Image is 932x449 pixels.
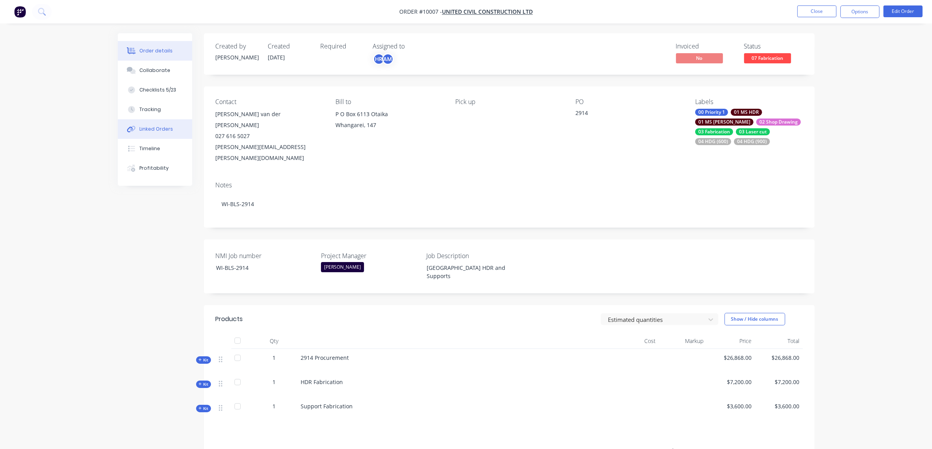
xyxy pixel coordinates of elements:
[756,119,801,126] div: 02 Shop Drawing
[382,53,394,65] div: AM
[273,402,276,410] span: 1
[301,354,349,361] span: 2914 Procurement
[744,43,803,50] div: Status
[575,98,683,106] div: PO
[725,313,785,325] button: Show / Hide columns
[758,378,800,386] span: $7,200.00
[335,109,443,134] div: P O Box 6113 OtaikaWhangarei, 147
[758,402,800,410] span: $3,600.00
[301,402,353,410] span: Support Fabrication
[426,251,524,260] label: Job Description
[139,165,169,172] div: Profitability
[695,98,802,106] div: Labels
[710,402,752,410] span: $3,600.00
[731,109,762,116] div: 01 MS HDR
[198,406,209,411] span: Kit
[744,53,791,63] span: 07 Fabrication
[216,251,314,260] label: NMI Job number
[695,128,733,135] div: 03 Fabrication
[216,109,323,131] div: [PERSON_NAME] van der [PERSON_NAME]
[710,378,752,386] span: $7,200.00
[273,354,276,362] span: 1
[420,262,518,282] div: [GEOGRAPHIC_DATA] HDR and Supports
[216,314,243,324] div: Products
[335,120,443,131] div: Whangarei, 147
[321,43,364,50] div: Required
[268,43,311,50] div: Created
[659,333,707,349] div: Markup
[611,333,659,349] div: Cost
[695,119,754,126] div: 01 MS [PERSON_NAME]
[251,333,298,349] div: Qty
[216,43,259,50] div: Created by
[695,109,728,116] div: 00 Priority 1
[198,381,209,387] span: Kit
[455,98,562,106] div: Pick up
[196,405,211,412] button: Kit
[734,138,770,145] div: 04 HDG (900)
[118,100,192,119] button: Tracking
[575,109,673,120] div: 2914
[216,131,323,142] div: 027 616 5027
[883,5,923,17] button: Edit Order
[676,43,735,50] div: Invoiced
[335,98,443,106] div: Bill to
[707,333,755,349] div: Price
[118,61,192,80] button: Collaborate
[216,142,323,163] div: [PERSON_NAME][EMAIL_ADDRESS][PERSON_NAME][DOMAIN_NAME]
[442,8,533,16] a: United Civil Construction Ltd
[216,109,323,163] div: [PERSON_NAME] van der [PERSON_NAME]027 616 5027[PERSON_NAME][EMAIL_ADDRESS][PERSON_NAME][DOMAIN_N...
[321,251,419,260] label: Project Manager
[373,53,385,65] div: HR
[273,378,276,386] span: 1
[301,378,343,386] span: HDR Fabrication
[196,381,211,388] button: Kit
[758,354,800,362] span: $26,868.00
[118,119,192,139] button: Linked Orders
[268,54,285,61] span: [DATE]
[373,53,394,65] button: HRAM
[118,158,192,178] button: Profitability
[840,5,880,18] button: Options
[736,128,770,135] div: 03 Laser cut
[139,86,176,93] div: Checklists 5/23
[198,357,209,363] span: Kit
[744,53,791,65] button: 07 Fabrication
[695,138,731,145] div: 04 HDG (600)
[14,6,26,18] img: Factory
[797,5,836,17] button: Close
[196,356,211,364] button: Kit
[139,47,173,54] div: Order details
[373,43,451,50] div: Assigned to
[139,106,161,113] div: Tracking
[118,80,192,100] button: Checklists 5/23
[216,181,803,189] div: Notes
[139,67,170,74] div: Collaborate
[399,8,442,16] span: Order #10007 -
[139,126,173,133] div: Linked Orders
[216,192,803,216] div: WI-BLS-2914
[210,262,308,273] div: WI-BLS-2914
[321,262,364,272] div: [PERSON_NAME]
[216,98,323,106] div: Contact
[676,53,723,63] span: No
[216,53,259,61] div: [PERSON_NAME]
[118,139,192,158] button: Timeline
[710,354,752,362] span: $26,868.00
[335,109,443,120] div: P O Box 6113 Otaika
[139,145,160,152] div: Timeline
[118,41,192,61] button: Order details
[755,333,803,349] div: Total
